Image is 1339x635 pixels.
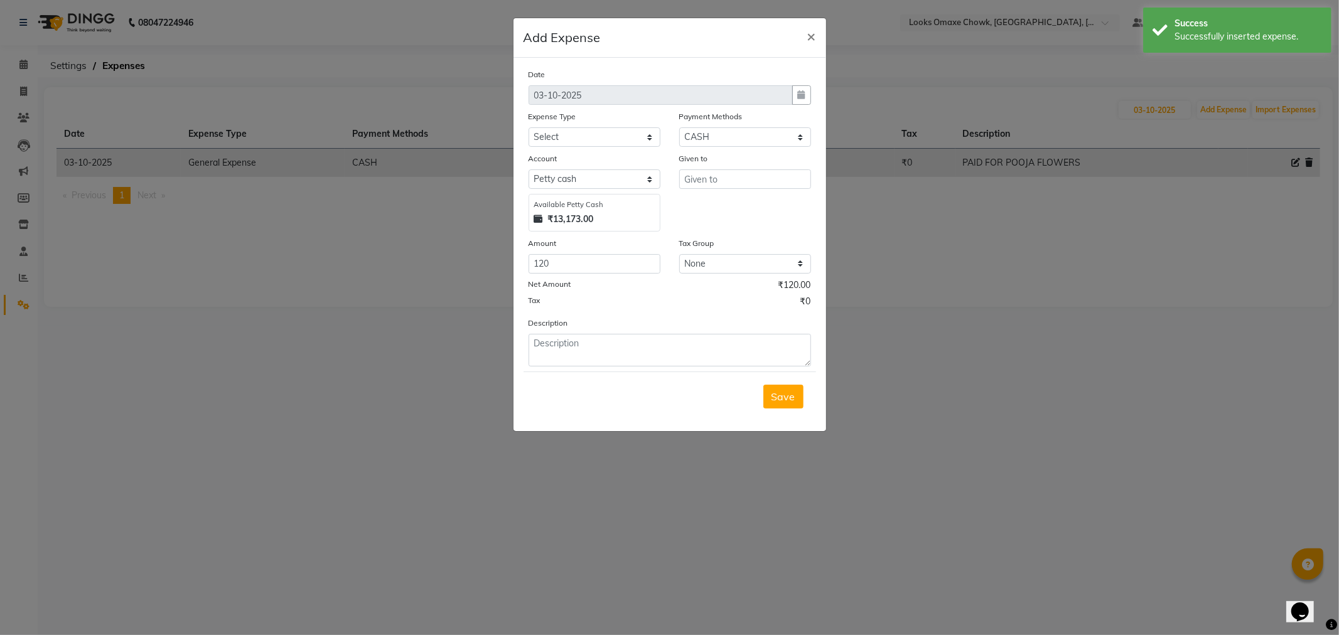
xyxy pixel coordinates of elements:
[548,213,594,226] strong: ₹13,173.00
[529,254,660,274] input: Amount
[529,279,571,290] label: Net Amount
[534,200,655,210] div: Available Petty Cash
[807,26,816,45] span: ×
[1175,30,1322,43] div: Successfully inserted expense.
[524,28,601,47] h5: Add Expense
[529,153,557,164] label: Account
[679,153,708,164] label: Given to
[797,18,826,53] button: Close
[800,295,811,311] span: ₹0
[778,279,811,295] span: ₹120.00
[679,169,811,189] input: Given to
[529,69,546,80] label: Date
[679,238,714,249] label: Tax Group
[679,111,743,122] label: Payment Methods
[529,238,557,249] label: Amount
[1175,17,1322,30] div: Success
[1286,585,1326,622] iframe: chat widget
[529,111,576,122] label: Expense Type
[529,295,540,306] label: Tax
[529,317,568,329] label: Description
[772,390,795,403] span: Save
[763,385,804,408] button: Save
